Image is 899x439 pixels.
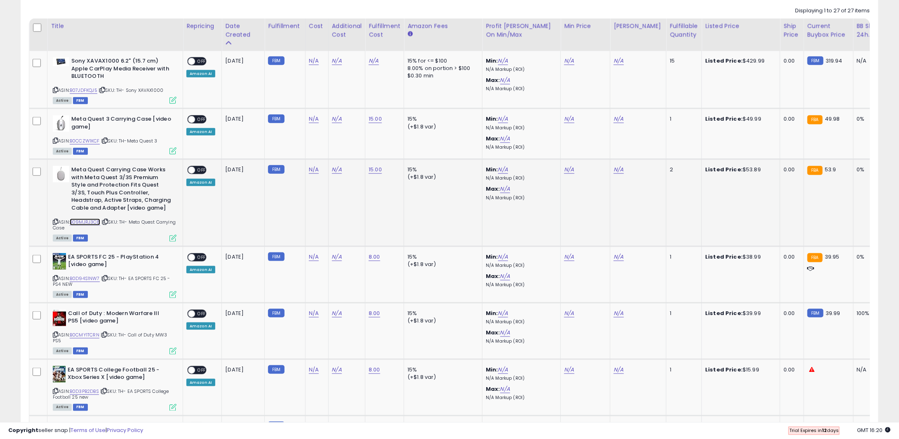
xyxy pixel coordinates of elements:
[68,253,168,271] b: EA SPORTS FC 25 - PlayStation 4 [video game]
[53,366,66,383] img: 51wTHKo35fL._SL40_.jpg
[195,310,208,317] span: OFF
[186,70,215,77] div: Amazon AI
[53,366,177,410] div: ASIN:
[195,367,208,374] span: OFF
[486,125,554,131] p: N/A Markup (ROI)
[614,253,624,261] a: N/A
[53,253,177,297] div: ASIN:
[225,253,258,261] div: [DATE]
[498,57,508,65] a: N/A
[53,115,177,154] div: ASIN:
[332,253,342,261] a: N/A
[68,310,168,327] b: Call of Duty : Modern Warfare III PS5 [video game]
[53,235,72,242] span: All listings currently available for purchase on Amazon
[705,253,743,261] b: Listed Price:
[53,310,66,326] img: 41sQgrrevxL._SL40_.jpg
[195,58,208,65] span: OFF
[309,22,325,30] div: Cost
[70,87,97,94] a: B07JDFKQJ5
[53,219,176,231] span: | SKU: TH- Meta Quest Carrying Case
[53,115,69,132] img: 31QILsZuCwL._SL40_.jpg
[51,22,179,30] div: Title
[857,115,884,123] div: 0%
[309,166,319,174] a: N/A
[71,166,172,214] b: Meta Quest Carrying Case Works with Meta Quest 3/3S Premium Style and Protection Fits Quest 3/3S,...
[486,366,498,374] b: Min:
[369,115,382,123] a: 15.00
[498,366,508,374] a: N/A
[705,22,777,30] div: Listed Price
[73,235,88,242] span: FBM
[705,57,743,65] b: Listed Price:
[268,309,284,318] small: FBM
[825,253,840,261] span: 39.95
[309,309,319,318] a: N/A
[407,374,476,381] div: (+$1.8 var)
[309,253,319,261] a: N/A
[53,166,177,241] div: ASIN:
[857,166,884,173] div: 0%
[309,57,319,65] a: N/A
[670,310,695,317] div: 1
[486,329,500,336] b: Max:
[784,22,800,39] div: Ship Price
[369,22,400,39] div: Fulfillment Cost
[486,309,498,317] b: Min:
[807,22,850,39] div: Current Buybox Price
[705,115,774,123] div: $49.99
[670,22,698,39] div: Fulfillable Quantity
[407,22,479,30] div: Amazon Fees
[486,185,500,193] b: Max:
[486,253,498,261] b: Min:
[857,426,891,434] span: 2025-08-11 16:20 GMT
[670,57,695,65] div: 15
[73,348,88,355] span: FBM
[195,167,208,174] span: OFF
[705,115,743,123] b: Listed Price:
[807,166,823,175] small: FBA
[73,97,88,104] span: FBM
[186,266,215,273] div: Amazon AI
[53,291,72,298] span: All listings currently available for purchase on Amazon
[225,166,258,173] div: [DATE]
[99,87,163,93] span: | SKU: TH- Sony XAVAX1000
[53,310,177,354] div: ASIN:
[407,72,476,79] div: $0.30 min
[498,309,508,318] a: N/A
[53,148,72,155] span: All listings currently available for purchase on Amazon
[486,145,554,150] p: N/A Markup (ROI)
[822,427,827,434] b: 12
[195,116,208,123] span: OFF
[309,115,319,123] a: N/A
[498,166,508,174] a: N/A
[268,22,301,30] div: Fulfillment
[369,57,379,65] a: N/A
[486,195,554,201] p: N/A Markup (ROI)
[268,365,284,374] small: FBM
[186,179,215,186] div: Amazon AI
[614,22,663,30] div: [PERSON_NAME]
[407,173,476,181] div: (+$1.8 var)
[53,253,66,270] img: 51oqZ+B3l7L._SL40_.jpg
[486,263,554,269] p: N/A Markup (ROI)
[486,175,554,181] p: N/A Markup (ROI)
[407,261,476,268] div: (+$1.8 var)
[186,379,215,386] div: Amazon AI
[486,76,500,84] b: Max:
[225,366,258,374] div: [DATE]
[789,427,839,434] span: Trial Expires in days
[807,253,823,262] small: FBA
[486,115,498,123] b: Min:
[670,115,695,123] div: 1
[500,135,510,143] a: N/A
[70,138,100,145] a: B0CCZW1KCF
[369,253,380,261] a: 8.00
[564,166,574,174] a: N/A
[614,115,624,123] a: N/A
[71,426,106,434] a: Terms of Use
[332,115,342,123] a: N/A
[268,165,284,174] small: FBM
[186,22,218,30] div: Repricing
[225,57,258,65] div: [DATE]
[107,426,143,434] a: Privacy Policy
